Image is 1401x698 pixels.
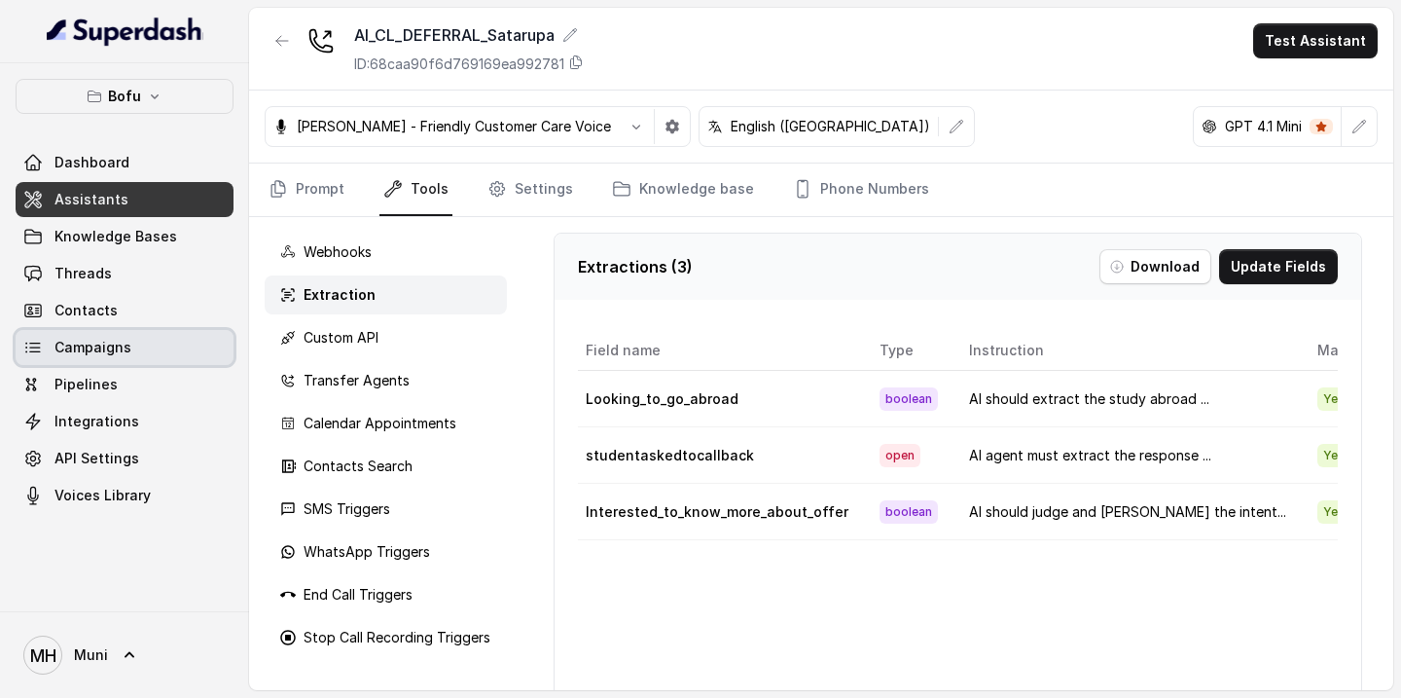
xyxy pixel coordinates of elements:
a: Prompt [265,164,348,216]
span: Yes [1317,444,1350,467]
td: AI should extract the study abroad ... [953,371,1302,427]
p: End Call Triggers [304,585,413,605]
span: boolean [880,500,938,524]
a: Pipelines [16,367,233,402]
span: boolean [880,387,938,411]
a: Dashboard [16,145,233,180]
p: SMS Triggers [304,499,390,519]
td: Interested_to_know_more_about_offer [578,484,864,540]
td: AI should judge and [PERSON_NAME] the intent... [953,484,1302,540]
button: Bofu [16,79,233,114]
p: Contacts Search [304,457,413,476]
span: Muni [74,645,108,665]
a: Campaigns [16,330,233,365]
th: Field name [578,331,864,371]
button: Download [1099,249,1211,284]
p: Bofu [108,85,141,108]
span: Yes [1317,387,1350,411]
p: WhatsApp Triggers [304,542,430,562]
span: Knowledge Bases [54,227,177,246]
p: Transfer Agents [304,371,410,390]
a: Voices Library [16,478,233,513]
td: AI agent must extract the response ... [953,427,1302,484]
span: Contacts [54,301,118,320]
span: Pipelines [54,375,118,394]
span: open [880,444,920,467]
p: Calendar Appointments [304,414,456,433]
span: API Settings [54,449,139,468]
p: Extractions ( 3 ) [578,255,693,278]
p: Extraction [304,285,376,305]
p: GPT 4.1 Mini [1225,117,1302,136]
span: Campaigns [54,338,131,357]
a: API Settings [16,441,233,476]
a: Phone Numbers [789,164,933,216]
th: Instruction [953,331,1302,371]
span: Dashboard [54,153,129,172]
a: Muni [16,628,233,682]
a: Assistants [16,182,233,217]
a: Tools [379,164,452,216]
div: AI_CL_DEFERRAL_Satarupa [354,23,584,47]
span: Integrations [54,412,139,431]
th: Type [864,331,953,371]
button: Test Assistant [1253,23,1378,58]
p: [PERSON_NAME] - Friendly Customer Care Voice [297,117,611,136]
text: MH [30,645,56,666]
a: Knowledge Bases [16,219,233,254]
nav: Tabs [265,164,1378,216]
p: ID: 68caa90f6d769169ea992781 [354,55,564,74]
p: English ([GEOGRAPHIC_DATA]) [731,117,930,136]
p: Webhooks [304,242,372,262]
svg: openai logo [1202,119,1217,134]
span: Assistants [54,190,128,209]
a: Knowledge base [608,164,758,216]
td: Looking_to_go_abroad [578,371,864,427]
img: light.svg [47,16,203,47]
button: Update Fields [1219,249,1338,284]
p: Stop Call Recording Triggers [304,628,490,647]
a: Integrations [16,404,233,439]
p: Custom API [304,328,378,348]
span: Voices Library [54,486,151,505]
a: Contacts [16,293,233,328]
a: Settings [484,164,577,216]
span: Yes [1317,500,1350,524]
td: studentaskedtocallback [578,427,864,484]
span: Threads [54,264,112,283]
a: Threads [16,256,233,291]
